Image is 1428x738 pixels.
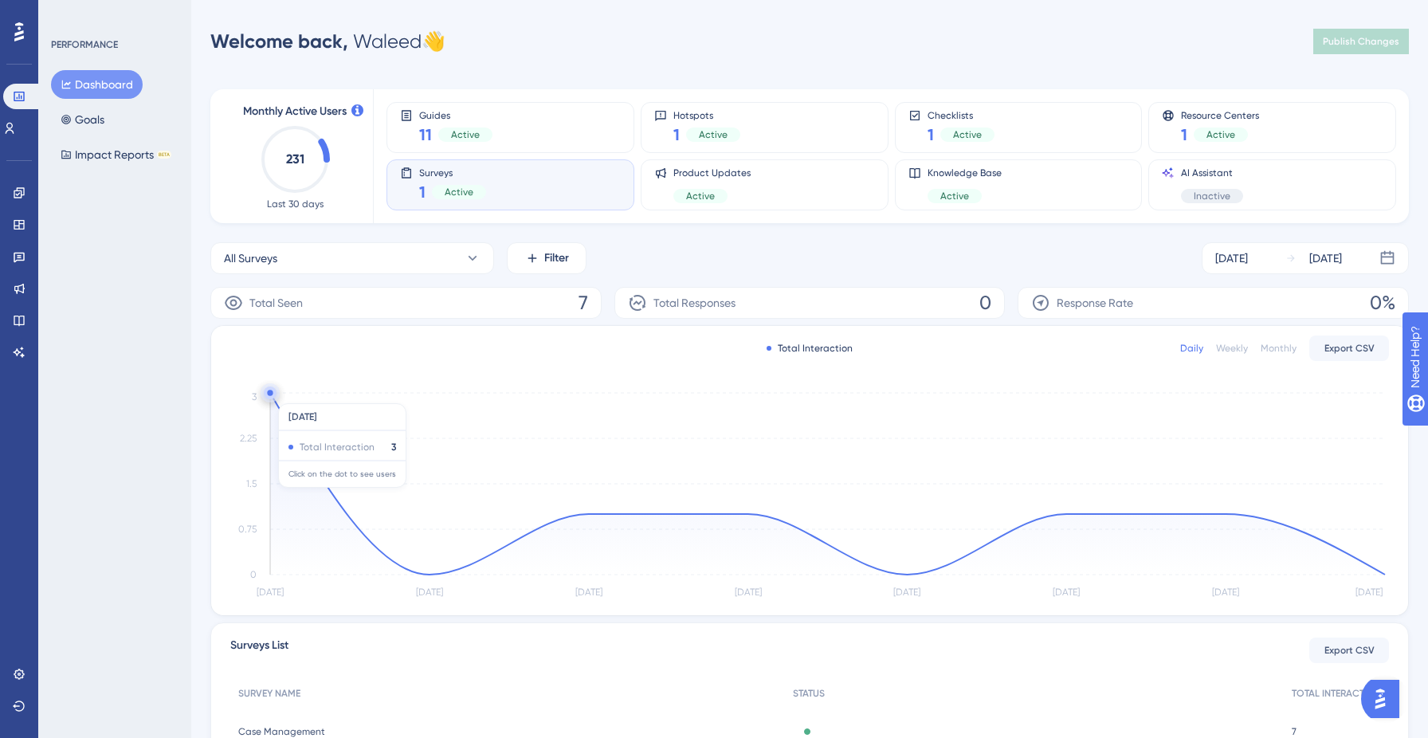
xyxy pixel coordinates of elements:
tspan: [DATE] [1355,587,1383,598]
div: [DATE] [1215,249,1248,268]
span: Active [451,128,480,141]
span: 1 [1181,124,1187,146]
tspan: 3 [252,391,257,402]
button: Publish Changes [1313,29,1409,54]
div: Weekly [1216,342,1248,355]
span: 0 [979,290,991,316]
span: Active [940,190,969,202]
tspan: [DATE] [735,587,762,598]
span: Welcome back, [210,29,348,53]
button: Goals [51,105,114,134]
span: Export CSV [1324,644,1375,657]
span: Active [699,128,728,141]
span: Knowledge Base [928,167,1002,179]
span: 1 [673,124,680,146]
span: 7 [579,290,588,316]
div: Daily [1180,342,1203,355]
span: Case Management [238,725,325,738]
tspan: [DATE] [1053,587,1080,598]
button: Export CSV [1309,336,1389,361]
div: Monthly [1261,342,1297,355]
tspan: 0.75 [238,524,257,535]
span: Filter [544,249,569,268]
span: Resource Centers [1181,109,1259,120]
span: 7 [1292,725,1297,738]
tspan: 1.5 [246,478,257,489]
tspan: [DATE] [416,587,443,598]
span: SURVEY NAME [238,687,300,700]
span: STATUS [793,687,825,700]
span: Monthly Active Users [243,102,347,121]
span: AI Assistant [1181,167,1243,179]
span: 0% [1370,290,1395,316]
span: Export CSV [1324,342,1375,355]
span: Last 30 days [267,198,324,210]
span: Active [686,190,715,202]
span: Inactive [1194,190,1230,202]
span: Active [1206,128,1235,141]
span: 1 [928,124,934,146]
span: Surveys List [230,636,288,665]
tspan: 0 [250,569,257,580]
iframe: UserGuiding AI Assistant Launcher [1361,675,1409,723]
span: All Surveys [224,249,277,268]
button: Export CSV [1309,638,1389,663]
div: [DATE] [1309,249,1342,268]
span: Checklists [928,109,994,120]
span: Publish Changes [1323,35,1399,48]
span: Response Rate [1057,293,1133,312]
button: All Surveys [210,242,494,274]
div: Total Interaction [767,342,853,355]
tspan: [DATE] [1212,587,1239,598]
tspan: 2.25 [240,433,257,444]
span: 1 [419,181,426,203]
text: 231 [286,151,304,167]
button: Impact ReportsBETA [51,140,181,169]
div: PERFORMANCE [51,38,118,51]
tspan: [DATE] [575,587,602,598]
span: Product Updates [673,167,751,179]
button: Dashboard [51,70,143,99]
span: Need Help? [37,4,100,23]
span: Guides [419,109,492,120]
div: Waleed 👋 [210,29,445,54]
span: TOTAL INTERACTION [1292,687,1381,700]
tspan: [DATE] [893,587,920,598]
span: Active [953,128,982,141]
button: Filter [507,242,586,274]
span: Hotspots [673,109,740,120]
tspan: [DATE] [257,587,284,598]
span: 11 [419,124,432,146]
span: Total Responses [653,293,736,312]
span: Active [445,186,473,198]
span: Surveys [419,167,486,178]
div: BETA [157,151,171,159]
span: Total Seen [249,293,303,312]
